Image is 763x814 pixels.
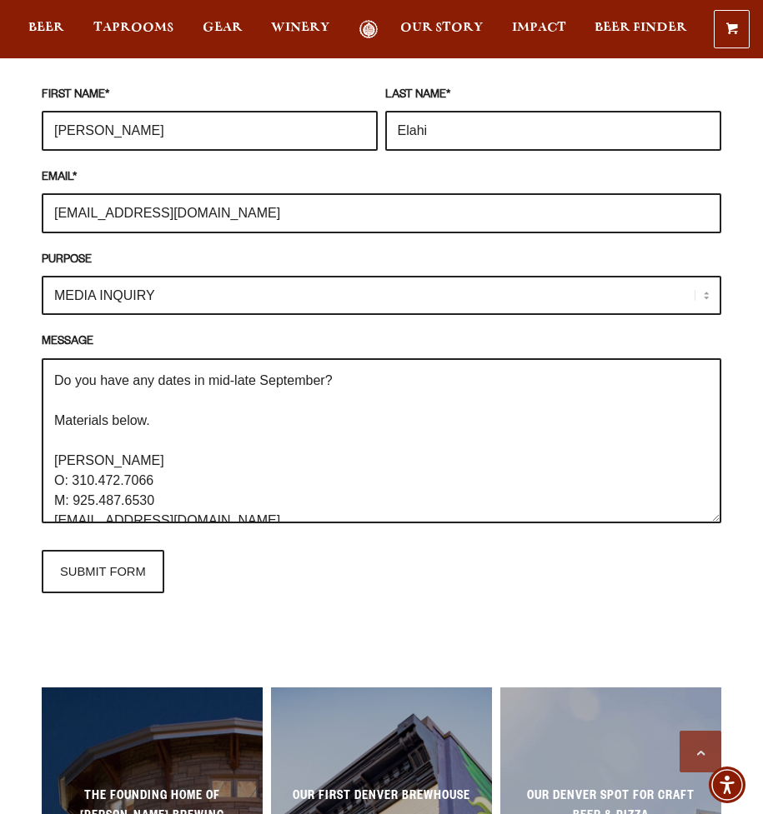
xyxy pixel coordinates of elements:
[42,169,721,187] label: EMAIL
[271,21,329,34] span: Winery
[203,20,243,39] a: Gear
[271,20,329,39] a: Winery
[93,21,173,34] span: Taprooms
[93,20,173,39] a: Taprooms
[512,20,566,39] a: Impact
[385,87,721,105] label: LAST NAME
[512,21,566,34] span: Impact
[28,20,64,39] a: Beer
[400,21,483,34] span: Our Story
[105,90,109,102] abbr: required
[680,731,721,772] a: Scroll to top
[203,21,243,34] span: Gear
[42,252,721,270] label: PURPOSE
[446,90,450,102] abbr: required
[348,20,389,39] a: Odell Home
[42,87,378,105] label: FIRST NAME
[42,333,721,352] label: MESSAGE
[595,21,687,34] span: Beer Finder
[595,20,687,39] a: Beer Finder
[28,21,64,34] span: Beer
[709,767,745,803] div: Accessibility Menu
[400,20,483,39] a: Our Story
[73,172,77,184] abbr: required
[42,550,164,593] input: SUBMIT FORM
